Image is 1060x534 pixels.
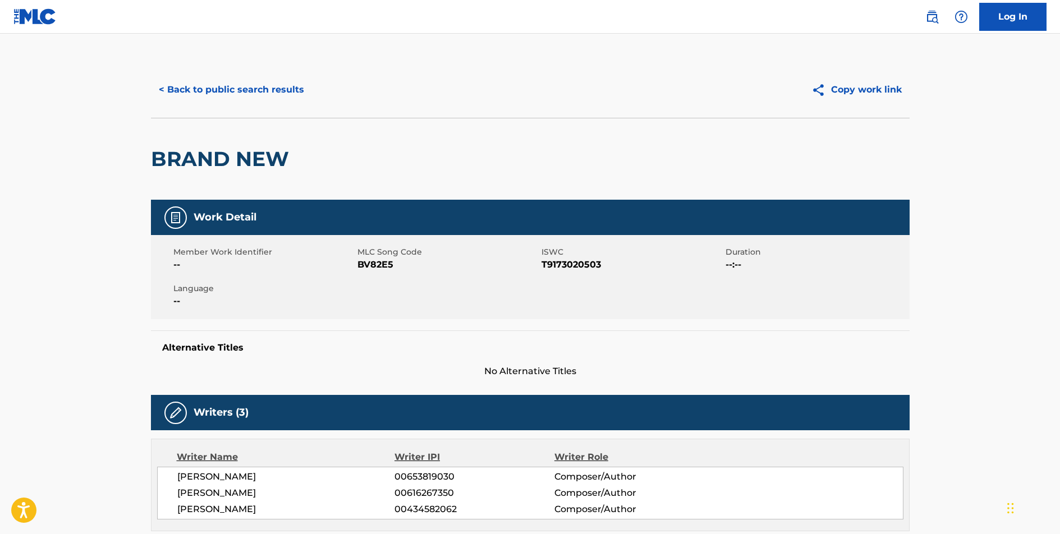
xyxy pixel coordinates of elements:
div: Drag [1007,491,1014,525]
span: 00653819030 [394,470,554,484]
span: 00434582062 [394,503,554,516]
a: Log In [979,3,1047,31]
iframe: Chat Widget [1004,480,1060,534]
span: [PERSON_NAME] [177,503,395,516]
span: Duration [726,246,907,258]
span: Member Work Identifier [173,246,355,258]
span: Composer/Author [554,470,700,484]
a: Public Search [921,6,943,28]
button: Copy work link [804,76,910,104]
img: help [955,10,968,24]
span: -- [173,258,355,271]
span: MLC Song Code [357,246,539,258]
span: -- [173,294,355,308]
span: No Alternative Titles [151,365,910,378]
div: Help [950,6,972,28]
img: MLC Logo [13,8,57,25]
div: Writer Name [177,450,395,464]
span: Language [173,283,355,294]
h5: Alternative Titles [162,342,898,353]
img: Work Detail [169,211,182,224]
h5: Writers (3) [194,406,249,419]
span: --:-- [726,258,907,271]
span: BV82E5 [357,258,539,271]
div: Writer Role [554,450,700,464]
span: [PERSON_NAME] [177,470,395,484]
span: Composer/Author [554,503,700,516]
span: [PERSON_NAME] [177,486,395,500]
img: Writers [169,406,182,420]
img: Copy work link [811,83,831,97]
img: search [925,10,939,24]
span: ISWC [542,246,723,258]
span: T9173020503 [542,258,723,271]
button: < Back to public search results [151,76,312,104]
h2: BRAND NEW [151,146,295,172]
h5: Work Detail [194,211,256,224]
div: Writer IPI [394,450,554,464]
span: Composer/Author [554,486,700,500]
span: 00616267350 [394,486,554,500]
